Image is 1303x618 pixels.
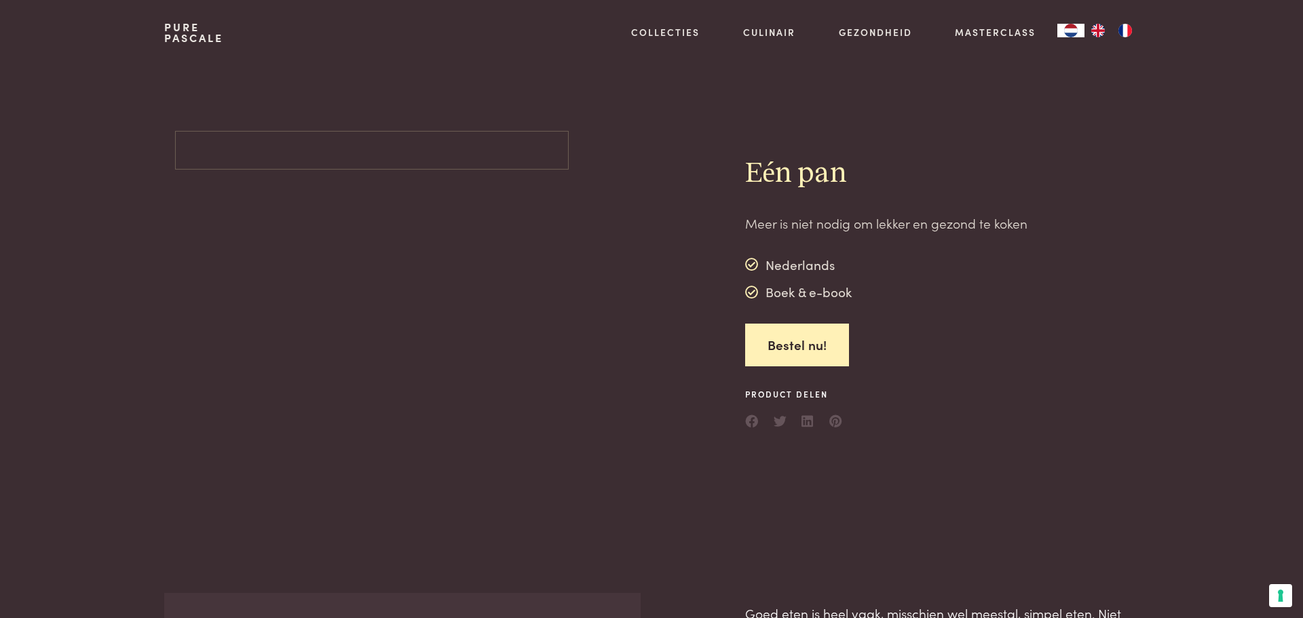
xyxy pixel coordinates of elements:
div: Boek & e-book [745,282,852,303]
span: Product delen [745,388,843,400]
a: Masterclass [955,25,1036,39]
a: Culinair [743,25,795,39]
ul: Language list [1084,24,1139,37]
a: FR [1112,24,1139,37]
a: Bestel nu! [745,324,849,366]
a: PurePascale [164,22,223,43]
div: Nederlands [745,254,852,275]
a: Collecties [631,25,700,39]
button: Uw voorkeuren voor toestemming voor trackingtechnologieën [1269,584,1292,607]
aside: Language selected: Nederlands [1057,24,1139,37]
a: NL [1057,24,1084,37]
a: Gezondheid [839,25,912,39]
div: Language [1057,24,1084,37]
p: Meer is niet nodig om lekker en gezond te koken [745,214,1027,233]
h2: Eén pan [745,156,1027,192]
a: EN [1084,24,1112,37]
